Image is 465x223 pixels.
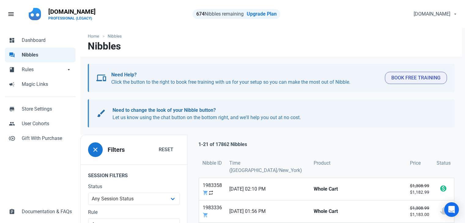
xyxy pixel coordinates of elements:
a: storeStore Settings [5,102,76,116]
span: shopping_cart [203,190,208,196]
span: Book Free Training [391,74,441,82]
span: menu [7,10,15,18]
span: Store Settings [22,105,72,113]
a: Home [88,33,102,39]
span: Price [410,159,421,167]
button: [DOMAIN_NAME] [408,8,461,20]
button: Reset [152,144,180,156]
a: campaignMagic Links [5,77,76,92]
a: 1983336shopping_cart [199,200,226,222]
span: Nibble ID [202,159,222,167]
b: Need Help? [111,72,137,78]
button: close [88,142,103,157]
small: $1,183.00 [410,205,429,218]
span: Time ([GEOGRAPHIC_DATA]/New_York) [229,159,306,174]
s: $1,308.99 [410,206,429,210]
span: Dashboard [22,37,72,44]
button: Book Free Training [385,72,447,84]
span: [DOMAIN_NAME] [414,10,450,18]
strong: 674 [196,11,205,17]
h3: Filters [108,146,125,153]
p: PROFESSIONAL (LEGACY) [48,16,96,21]
span: Product [314,159,330,167]
strong: Whole Cart [314,185,403,193]
a: [DOMAIN_NAME]PROFESSIONAL (LEGACY) [45,5,99,23]
h1: Nibbles [88,41,121,52]
small: $1,182.99 [410,183,429,196]
a: $1,308.99$1,183.00 [406,200,433,222]
span: shopping_cart [203,212,208,218]
span: Gift With Purchase [22,135,72,142]
span: brush [96,108,106,118]
span: [DATE] 01:56 PM [229,208,306,215]
label: Status [88,183,180,190]
span: repeat [208,190,214,196]
span: book [9,66,15,72]
a: 1983358shopping_cartrepeat [199,178,226,200]
span: forum [9,51,15,57]
span: close [92,146,99,153]
s: $1,308.99 [410,183,429,188]
a: monetization_on [433,178,454,200]
b: Need to change the look of your Nibble button? [113,107,216,113]
p: [DOMAIN_NAME] [48,7,96,16]
span: Nibbles remaining [196,11,244,17]
span: control_point_duplicate [9,135,15,141]
a: [DATE] 02:10 PM [226,178,310,200]
span: store [9,105,15,112]
span: assignment [9,208,15,214]
span: Status [437,159,451,167]
span: Reset [159,146,173,153]
a: Upgrade Plan [247,11,277,17]
span: people [9,120,15,126]
p: 1-21 of 17862 Nibbles [198,141,247,148]
span: Documentation & FAQs [22,208,72,215]
a: bookRulesarrow_drop_down [5,62,76,77]
label: Rule [88,209,180,216]
a: assignmentDocumentation & FAQs [5,204,76,219]
legend: Session Filters [81,164,187,183]
a: forumNibbles [5,48,76,62]
a: Whole Cart [310,178,406,200]
span: Rules [22,66,66,73]
a: control_point_duplicateGift With Purchase [5,131,76,146]
a: [DATE] 01:56 PM [226,200,310,222]
a: $1,308.99$1,182.99 [406,178,433,200]
a: Whole Cart [310,200,406,222]
span: dashboard [9,37,15,43]
span: Nibbles [22,51,72,59]
a: peopleUser Cohorts [5,116,76,131]
p: Let us know using the chat button on the bottom right, and we'll help you out at no cost. [113,107,441,121]
span: [DATE] 02:10 PM [229,185,306,193]
nav: breadcrumbs [80,28,462,41]
p: Click the button to the right to book free training with us for your setup so you can make the mo... [111,71,380,86]
span: campaign [9,81,15,87]
span: Magic Links [22,81,72,88]
span: devices [96,73,106,83]
span: User Cohorts [22,120,72,127]
a: dashboardDashboard [5,33,76,48]
div: Open Intercom Messenger [444,202,459,217]
img: status_user_offer_unavailable.svg [440,207,447,214]
span: monetization_on [440,185,447,192]
strong: Whole Cart [314,208,403,215]
span: arrow_drop_down [66,66,72,72]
